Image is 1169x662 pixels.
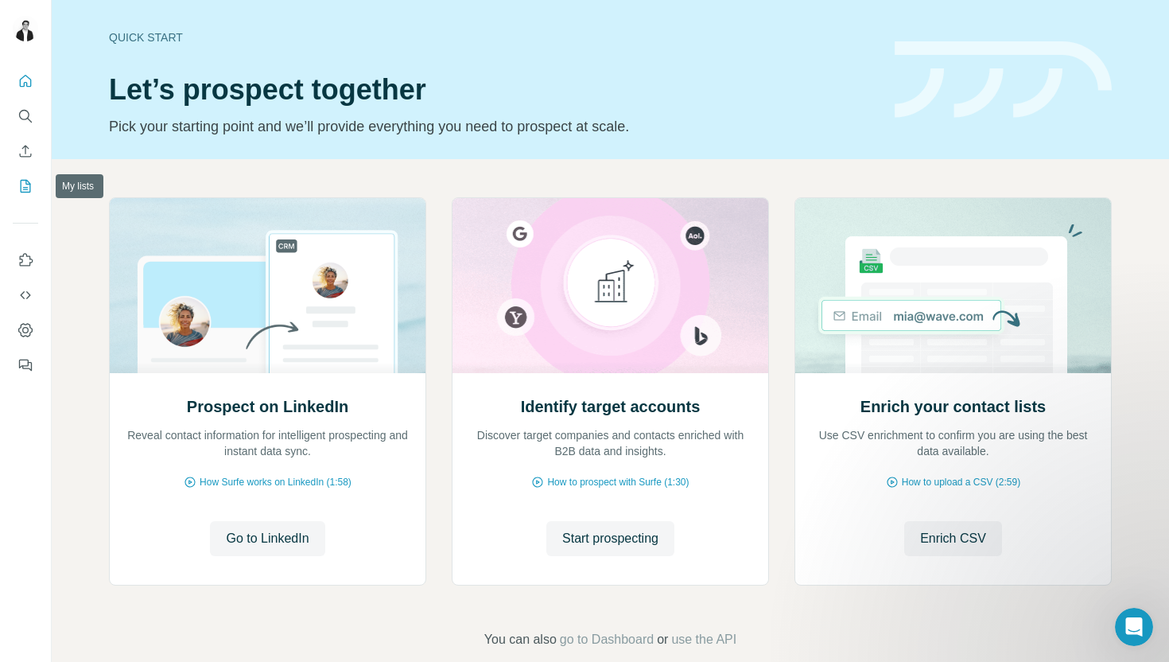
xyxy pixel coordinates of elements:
span: Enrich CSV [920,529,986,548]
span: How to upload a CSV (2:59) [902,475,1020,489]
img: Enrich your contact lists [794,198,1112,373]
h2: Prospect on LinkedIn [187,395,348,418]
span: How Surfe works on LinkedIn (1:58) [200,475,351,489]
div: Quick start [109,29,876,45]
button: Start prospecting [546,521,674,556]
iframe: Intercom live chat [1115,608,1153,646]
span: How to prospect with Surfe (1:30) [547,475,689,489]
button: Go to LinkedIn [210,521,324,556]
h1: Let’s prospect together [109,74,876,106]
button: Feedback [13,351,38,380]
button: go to Dashboard [560,630,654,649]
img: Identify target accounts [452,198,769,373]
button: Enrich CSV [904,521,1002,556]
button: Use Surfe on LinkedIn [13,246,38,275]
h2: Enrich your contact lists [860,395,1046,418]
img: banner [895,41,1112,119]
span: You can also [484,630,557,649]
button: Dashboard [13,316,38,345]
img: Avatar [13,16,38,41]
button: use the API [671,630,736,649]
p: Reveal contact information for intelligent prospecting and instant data sync. [126,427,410,459]
button: Enrich CSV [13,137,38,165]
p: Use CSV enrichment to confirm you are using the best data available. [811,427,1095,459]
button: My lists [13,172,38,201]
p: Pick your starting point and we’ll provide everything you need to prospect at scale. [109,115,876,138]
span: Go to LinkedIn [226,529,309,548]
span: Start prospecting [562,529,658,548]
h2: Identify target accounts [521,395,701,418]
p: Discover target companies and contacts enriched with B2B data and insights. [468,427,752,459]
img: Prospect on LinkedIn [109,198,426,373]
button: Search [13,102,38,130]
button: Quick start [13,67,38,95]
button: Use Surfe API [13,281,38,310]
span: or [657,630,668,649]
